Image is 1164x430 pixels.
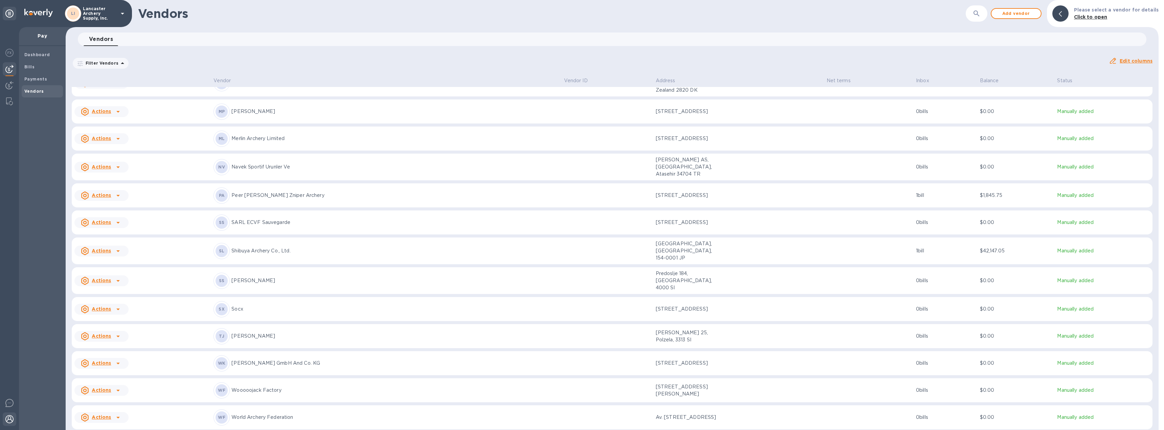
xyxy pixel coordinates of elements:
b: Vendors [24,89,44,94]
p: [STREET_ADDRESS] [656,192,723,199]
button: Add vendor [991,8,1042,19]
p: $1,845.75 [980,192,1052,199]
p: 0 bills [916,360,975,367]
img: Logo [24,9,53,17]
b: LI [71,11,75,16]
p: Wooooojack Factory [231,387,558,394]
p: [PERSON_NAME] [231,277,558,284]
b: Bills [24,64,35,69]
span: Vendor ID [564,77,597,84]
p: [STREET_ADDRESS] [656,108,723,115]
p: Net terms [827,77,851,84]
p: 1 bill [916,247,975,254]
b: PA [219,193,225,198]
p: SARL ECVF Sauvegarde [231,219,558,226]
u: Actions [92,109,111,114]
p: $0.00 [980,387,1052,394]
p: Peer [PERSON_NAME] Zniper Archery [231,192,558,199]
p: Manually added [1057,219,1150,226]
p: [STREET_ADDRESS] [656,305,723,313]
b: SX [219,307,225,312]
p: Socx [231,305,558,313]
u: Actions [92,333,111,339]
u: Edit columns [1120,58,1152,64]
p: [STREET_ADDRESS] [656,219,723,226]
span: Add vendor [997,9,1035,18]
p: 0 bills [916,163,975,171]
span: Status [1057,77,1072,84]
p: Address [656,77,675,84]
span: Vendors [89,35,113,44]
p: $0.00 [980,360,1052,367]
p: [PERSON_NAME] [231,333,558,340]
p: Balance [980,77,999,84]
p: Manually added [1057,360,1150,367]
p: [STREET_ADDRESS] [656,135,723,142]
b: SS [219,278,225,283]
p: Manually added [1057,277,1150,284]
span: Vendor [214,77,240,84]
u: Actions [92,193,111,198]
p: Av. [STREET_ADDRESS] [656,414,723,421]
p: Manually added [1057,247,1150,254]
p: Manually added [1057,333,1150,340]
p: [STREET_ADDRESS][PERSON_NAME] [656,383,723,398]
p: Manually added [1057,305,1150,313]
b: TJ [219,334,224,339]
p: 0 bills [916,135,975,142]
p: Vendor ID [564,77,588,84]
p: Manually added [1057,414,1150,421]
p: $0.00 [980,163,1052,171]
p: [STREET_ADDRESS] [656,360,723,367]
b: WF [218,415,225,420]
p: 0 bills [916,414,975,421]
b: Please select a vendor for details [1074,7,1159,13]
u: Actions [92,387,111,393]
p: 0 bills [916,108,975,115]
p: Manually added [1057,163,1150,171]
p: [GEOGRAPHIC_DATA], [GEOGRAPHIC_DATA], 154-0001 JP [656,240,723,262]
u: Actions [92,136,111,141]
p: $0.00 [980,277,1052,284]
b: MP [219,109,225,114]
u: Actions [92,306,111,312]
b: NV [218,164,225,169]
u: Actions [92,278,111,283]
p: Vendor [214,77,231,84]
b: Payments [24,76,47,82]
b: SS [219,220,225,225]
p: Inbox [916,77,929,84]
p: Manually added [1057,135,1150,142]
u: Actions [92,164,111,169]
span: Balance [980,77,1008,84]
b: Dashboard [24,52,50,57]
p: $0.00 [980,414,1052,421]
p: Merlin Archery Limited [231,135,558,142]
p: $0.00 [980,219,1052,226]
u: Actions [92,220,111,225]
p: $0.00 [980,305,1052,313]
p: Shibuya Archery Co., Ltd. [231,247,558,254]
p: World Archery Federation [231,414,558,421]
p: Navek Sportif Urunler Ve [231,163,558,171]
p: Lancaster Archery Supply, Inc. [83,6,117,21]
div: Unpin categories [3,7,16,20]
p: $0.00 [980,333,1052,340]
b: WF [218,388,225,393]
p: 1 bill [916,192,975,199]
p: Predoslje 184, [GEOGRAPHIC_DATA], 4000 SI [656,270,723,291]
b: Click to open [1074,14,1107,20]
p: Pay [24,32,60,39]
p: Filter Vendors [83,60,118,66]
b: WK [218,361,226,366]
b: ML [219,136,225,141]
p: 0 bills [916,387,975,394]
span: Inbox [916,77,938,84]
u: Actions [92,414,111,420]
p: 0 bills [916,305,975,313]
p: Manually added [1057,108,1150,115]
b: SL [219,248,225,253]
p: $42,147.05 [980,247,1052,254]
p: [PERSON_NAME] GmbH And Co. KG [231,360,558,367]
p: 0 bills [916,333,975,340]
